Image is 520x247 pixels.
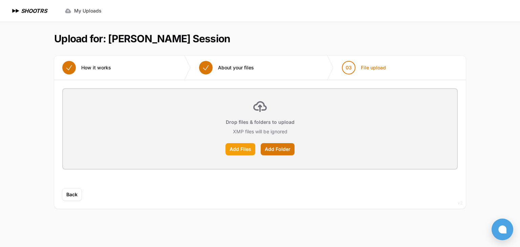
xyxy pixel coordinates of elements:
div: Domain Overview [26,40,61,44]
button: How it works [54,55,119,80]
img: website_grey.svg [11,18,16,23]
a: SHOOTRS SHOOTRS [11,7,47,15]
h1: SHOOTRS [21,7,47,15]
img: tab_keywords_by_traffic_grey.svg [67,39,73,45]
button: Back [62,188,82,201]
span: 03 [346,64,352,71]
div: Keywords by Traffic [75,40,114,44]
div: v2 [458,199,462,207]
a: My Uploads [61,5,106,17]
div: Domain: [DOMAIN_NAME] [18,18,74,23]
div: v 4.0.25 [19,11,33,16]
img: tab_domain_overview_orange.svg [18,39,24,45]
h1: Upload for: [PERSON_NAME] Session [54,32,230,45]
span: How it works [81,64,111,71]
p: XMP files will be ignored [233,128,287,135]
img: logo_orange.svg [11,11,16,16]
p: Drop files & folders to upload [226,119,295,126]
span: File upload [361,64,386,71]
button: Open chat window [492,219,513,240]
span: Back [66,191,78,198]
span: My Uploads [74,7,102,14]
button: 03 File upload [334,55,394,80]
img: SHOOTRS [11,7,21,15]
label: Add Files [225,143,255,155]
button: About your files [191,55,262,80]
label: Add Folder [261,143,295,155]
span: About your files [218,64,254,71]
